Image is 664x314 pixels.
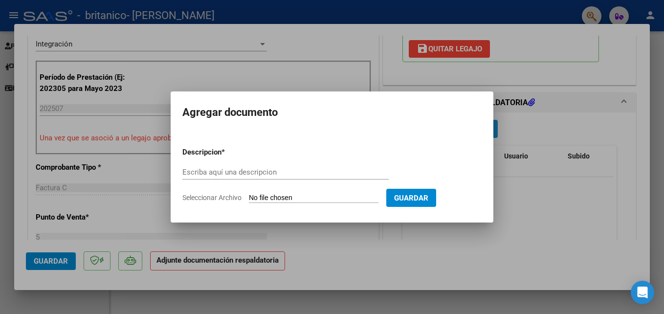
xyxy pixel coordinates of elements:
div: Open Intercom Messenger [631,281,654,304]
p: Descripcion [182,147,272,158]
span: Guardar [394,194,428,202]
h2: Agregar documento [182,103,482,122]
span: Seleccionar Archivo [182,194,242,202]
button: Guardar [386,189,436,207]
